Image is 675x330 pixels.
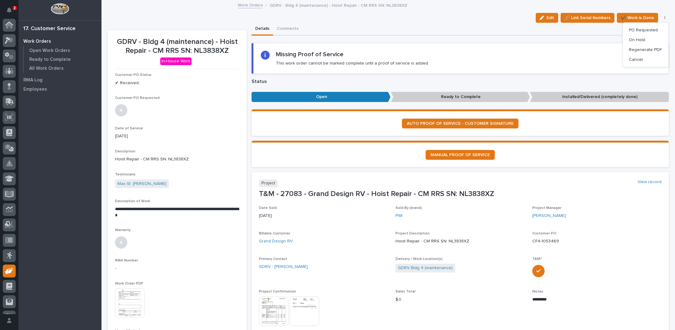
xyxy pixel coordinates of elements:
a: MANUAL PROOF OF SERVICE [426,150,495,160]
span: T&M? [532,257,542,261]
p: - [115,265,239,272]
p: [DATE] [115,133,239,139]
span: Edit [546,15,554,21]
p: [DATE] [259,213,388,219]
button: Notifications [3,4,16,17]
span: ✔️ Work is Done [621,14,654,22]
span: Work Order PDF [115,282,143,285]
a: [PERSON_NAME] [532,213,566,219]
p: GDRV - Bldg 4 (maintenance) - Hoist Repair - CM RRS SN: NL3838XZ [115,37,239,55]
p: ✔ Received [115,80,239,86]
a: Employees [18,84,101,94]
a: View record [637,179,661,185]
p: CF4-1053469 [532,238,661,245]
p: Installed/Delivered (completely done) [530,92,669,102]
span: Primary Contact [259,257,287,261]
p: Employees [23,87,47,92]
a: Max St. [PERSON_NAME] [117,181,166,187]
span: Customer PO [532,232,556,235]
span: Regenerate PDF [629,46,662,53]
button: Details [252,23,273,36]
a: Open Work Orders [24,46,101,55]
p: GDRV - Bldg 4 (maintenance) - Hoist Repair - CM RRS SN: NL3838XZ [270,2,407,8]
p: T&M - 27083 - Grand Design RV - Hoist Repair - CM RRS SN: NL3838XZ [259,190,661,198]
p: Status [252,79,669,84]
span: Technicians [115,173,136,176]
span: Sold By (brand) [395,206,422,210]
span: Description of Work [115,199,150,203]
p: Hoist Repair - CM RRS SN: NL3838XZ [395,238,525,245]
button: Comments [273,23,302,36]
p: RMA Log [23,77,42,83]
a: Ready to Complete [24,55,101,64]
p: Project [259,179,278,187]
a: AUTO PROOF OF SERVICE - CUSTOMER SIGNATURE [402,119,518,128]
span: PO Requested [629,26,658,34]
span: Project Description [395,232,430,235]
span: Warranty [115,228,131,232]
span: Project Manager [532,206,562,210]
a: PWI [395,213,403,219]
p: Hoist Repair - CM RRS SN: NL3838XZ [115,156,239,163]
p: $ 0 [395,297,525,303]
span: RMA Number [115,259,138,262]
a: Work Orders [238,1,263,8]
p: Open [252,92,391,102]
p: Ready to Complete [29,57,71,62]
a: GDRV - [PERSON_NAME] [259,264,308,270]
span: Description [115,150,135,153]
p: Work Orders [23,39,51,44]
button: Edit [536,13,558,23]
span: MANUAL PROOF OF SERVICE [431,153,490,157]
span: Project Confirmation [259,290,296,293]
a: RMA Log [18,75,101,84]
span: Date of Service [115,127,143,130]
a: GDRV Bldg 4 (maintenance) [398,265,453,271]
button: ✔️ Work is Done [617,13,658,23]
p: This work order cannot be marked complete until a proof of service is added. [276,61,429,66]
span: AUTO PROOF OF SERVICE - CUSTOMER SIGNATURE [407,121,514,126]
div: In-House Work [160,57,192,65]
span: 🔗 Link Serial Numbers [565,14,610,22]
button: 🔗 Link Serial Numbers [561,13,614,23]
p: Open Work Orders [29,48,70,53]
a: Grand Design RV [259,238,293,245]
img: Workspace Logo [51,3,69,14]
span: Customer PO Requested [115,96,160,100]
a: All Work Orders [24,64,101,73]
div: 17. Customer Service [23,26,76,32]
p: 2 [14,6,16,10]
span: Delivery / Work Location(s) [395,257,443,261]
h2: Missing Proof of Service [276,51,343,58]
span: On Hold [629,36,645,44]
span: Billable Customer [259,232,290,235]
span: Sales Total [395,290,415,293]
span: Date Sold [259,206,277,210]
p: Ready to Complete [391,92,530,102]
span: Notes [532,290,543,293]
span: Cancel [629,56,643,63]
div: Notifications2 [8,7,16,17]
span: Customer PO Status [115,73,152,77]
p: All Work Orders [29,66,64,71]
a: Work Orders [18,37,101,46]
